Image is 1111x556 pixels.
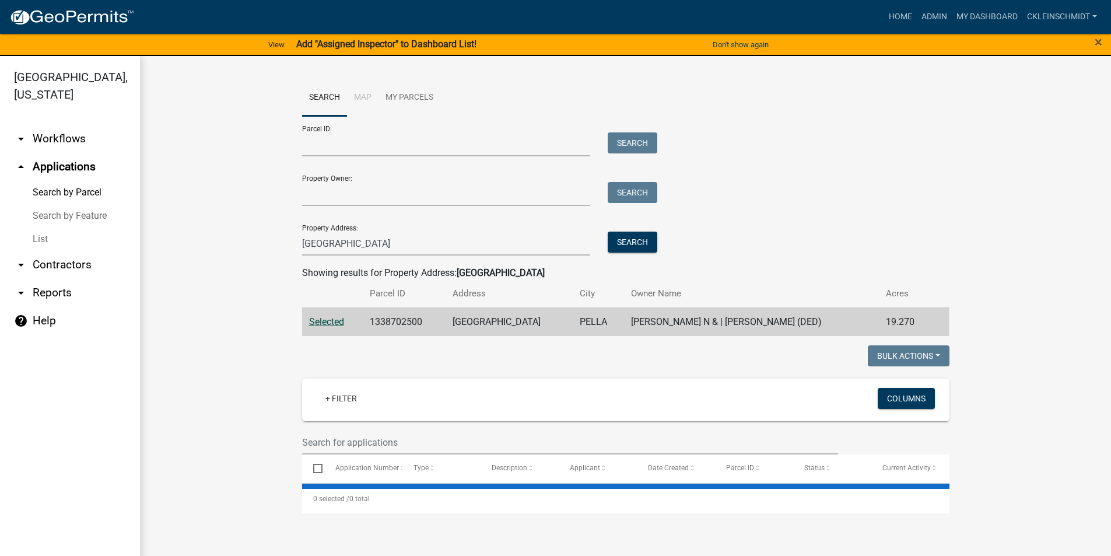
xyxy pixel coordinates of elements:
[1022,6,1102,28] a: ckleinschmidt
[14,258,28,272] i: arrow_drop_down
[413,464,429,472] span: Type
[637,454,715,482] datatable-header-cell: Date Created
[302,79,347,117] a: Search
[884,6,917,28] a: Home
[608,182,657,203] button: Search
[378,79,440,117] a: My Parcels
[879,307,932,336] td: 19.270
[559,454,637,482] datatable-header-cell: Applicant
[264,35,289,54] a: View
[1095,34,1102,50] span: ×
[313,495,349,503] span: 0 selected /
[14,160,28,174] i: arrow_drop_up
[446,280,573,307] th: Address
[492,464,527,472] span: Description
[302,266,949,280] div: Showing results for Property Address:
[573,307,624,336] td: PELLA
[316,388,366,409] a: + Filter
[302,484,949,513] div: 0 total
[402,454,481,482] datatable-header-cell: Type
[726,464,754,472] span: Parcel ID
[624,280,879,307] th: Owner Name
[14,286,28,300] i: arrow_drop_down
[324,454,402,482] datatable-header-cell: Application Number
[879,280,932,307] th: Acres
[570,464,600,472] span: Applicant
[573,280,624,307] th: City
[648,464,689,472] span: Date Created
[868,345,949,366] button: Bulk Actions
[1095,35,1102,49] button: Close
[624,307,879,336] td: [PERSON_NAME] N & | [PERSON_NAME] (DED)
[952,6,1022,28] a: My Dashboard
[878,388,935,409] button: Columns
[302,431,839,454] input: Search for applications
[608,132,657,153] button: Search
[296,39,476,50] strong: Add "Assigned Inspector" to Dashboard List!
[309,316,344,327] a: Selected
[804,464,825,472] span: Status
[871,454,949,482] datatable-header-cell: Current Activity
[708,35,773,54] button: Don't show again
[882,464,931,472] span: Current Activity
[14,314,28,328] i: help
[14,132,28,146] i: arrow_drop_down
[363,307,446,336] td: 1338702500
[715,454,793,482] datatable-header-cell: Parcel ID
[302,454,324,482] datatable-header-cell: Select
[481,454,559,482] datatable-header-cell: Description
[793,454,871,482] datatable-header-cell: Status
[457,267,545,278] strong: [GEOGRAPHIC_DATA]
[446,307,573,336] td: [GEOGRAPHIC_DATA]
[335,464,399,472] span: Application Number
[363,280,446,307] th: Parcel ID
[917,6,952,28] a: Admin
[608,232,657,253] button: Search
